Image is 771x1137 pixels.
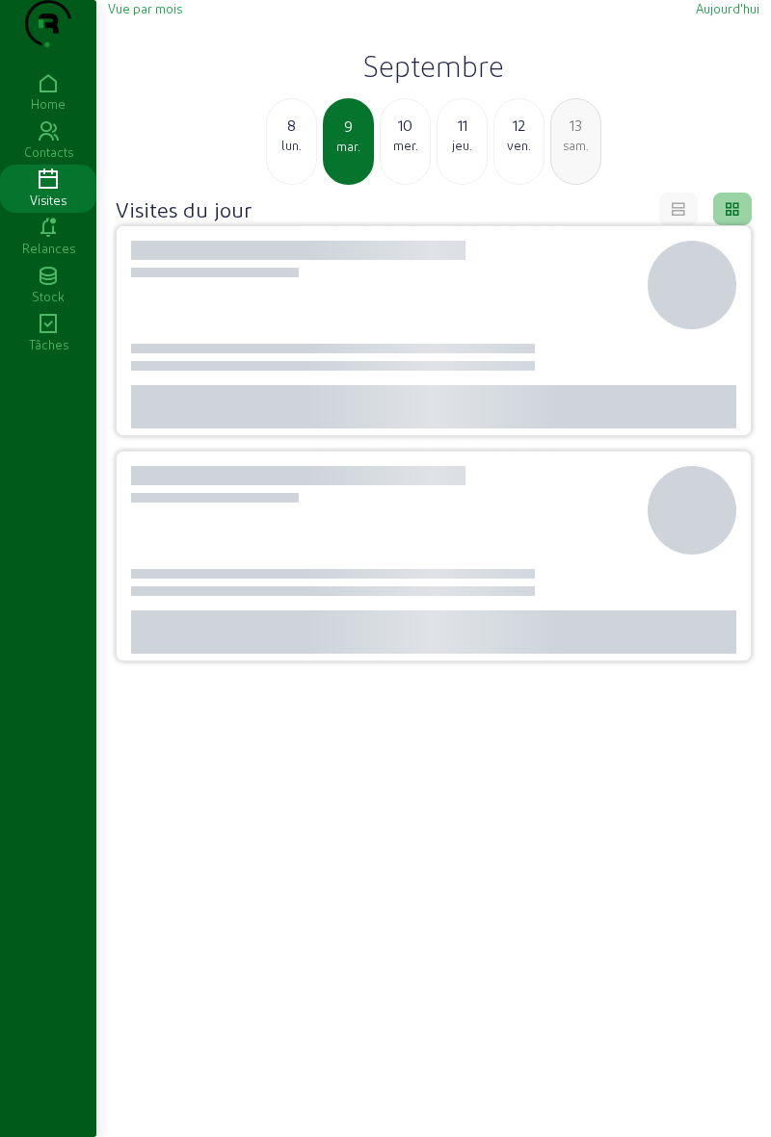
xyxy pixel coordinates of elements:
[551,137,600,154] div: sam.
[381,137,430,154] div: mer.
[108,48,759,83] h2: Septembre
[267,137,316,154] div: lun.
[325,115,372,138] div: 9
[267,114,316,137] div: 8
[438,137,487,154] div: jeu.
[494,114,544,137] div: 12
[551,114,600,137] div: 13
[108,1,182,15] span: Vue par mois
[438,114,487,137] div: 11
[696,1,759,15] span: Aujourd'hui
[325,138,372,155] div: mar.
[494,137,544,154] div: ven.
[116,195,252,222] h4: Visites du jour
[381,114,430,137] div: 10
